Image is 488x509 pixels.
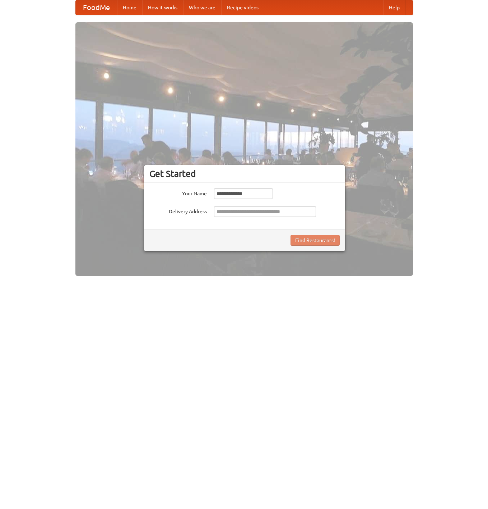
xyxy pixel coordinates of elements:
[383,0,405,15] a: Help
[142,0,183,15] a: How it works
[221,0,264,15] a: Recipe videos
[149,168,340,179] h3: Get Started
[76,0,117,15] a: FoodMe
[183,0,221,15] a: Who we are
[291,235,340,246] button: Find Restaurants!
[117,0,142,15] a: Home
[149,188,207,197] label: Your Name
[149,206,207,215] label: Delivery Address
